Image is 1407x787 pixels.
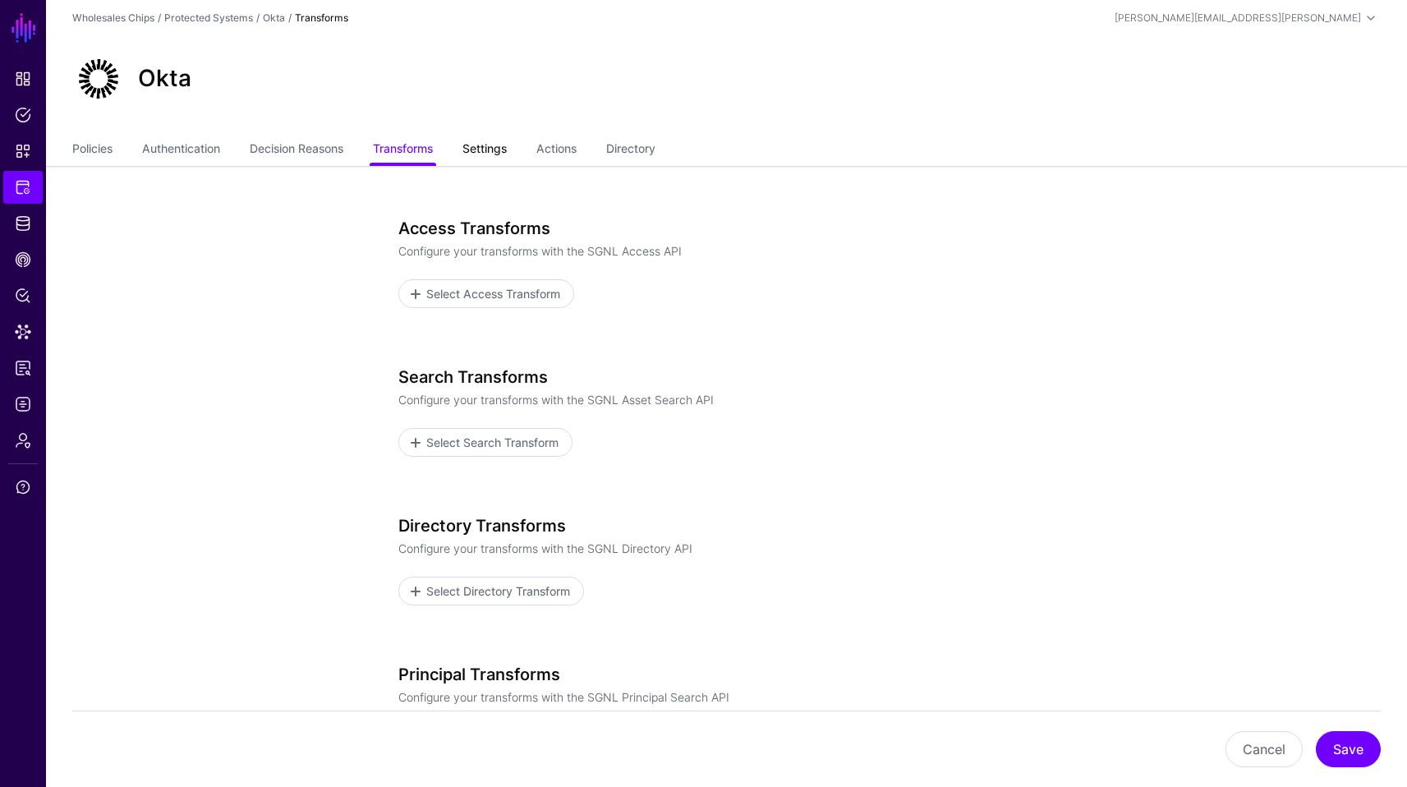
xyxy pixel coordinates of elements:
a: Transforms [373,135,433,166]
span: Identity Data Fabric [15,215,31,232]
a: Snippets [3,135,43,168]
a: Identity Data Fabric [3,207,43,240]
button: Cancel [1225,731,1303,767]
span: Logs [15,396,31,412]
h3: Principal Transforms [398,665,1055,684]
span: Admin [15,432,31,449]
span: Select Search Transform [424,434,560,451]
p: Configure your transforms with the SGNL Directory API [398,540,1055,557]
p: Configure your transforms with the SGNL Access API [398,242,1055,260]
a: Authentication [142,135,220,166]
h2: Okta [138,65,191,93]
span: Policies [15,107,31,123]
a: Reports [3,352,43,384]
a: Admin [3,424,43,457]
a: Logs [3,388,43,421]
a: CAEP Hub [3,243,43,276]
a: SGNL [10,10,38,46]
span: CAEP Hub [15,251,31,268]
span: Protected Systems [15,179,31,196]
span: Snippets [15,143,31,159]
a: Wholesales Chips [72,12,154,24]
a: Policy Lens [3,279,43,312]
a: Actions [536,135,577,166]
h3: Access Transforms [398,219,1055,238]
p: Configure your transforms with the SGNL Asset Search API [398,391,1055,408]
div: / [253,11,263,25]
a: Policies [72,135,113,166]
div: [PERSON_NAME][EMAIL_ADDRESS][PERSON_NAME] [1115,11,1361,25]
a: Protected Systems [164,12,253,24]
strong: Transforms [295,12,348,24]
a: Data Lens [3,315,43,348]
img: svg+xml;base64,PHN2ZyB3aWR0aD0iNjQiIGhlaWdodD0iNjQiIHZpZXdCb3g9IjAgMCA2NCA2NCIgZmlsbD0ibm9uZSIgeG... [72,53,125,105]
div: / [154,11,164,25]
span: Support [15,479,31,495]
span: Dashboard [15,71,31,87]
a: Okta [263,12,285,24]
a: Protected Systems [3,171,43,204]
a: Decision Reasons [250,135,343,166]
button: Save [1316,731,1381,767]
span: Reports [15,360,31,376]
div: / [285,11,295,25]
span: Data Lens [15,324,31,340]
span: Policy Lens [15,288,31,304]
h3: Search Transforms [398,367,1055,387]
span: Select Directory Transform [424,582,572,600]
a: Directory [606,135,655,166]
span: Select Access Transform [424,285,562,302]
h3: Directory Transforms [398,516,1055,536]
p: Configure your transforms with the SGNL Principal Search API [398,688,1055,706]
a: Dashboard [3,62,43,95]
a: Settings [462,135,507,166]
a: Policies [3,99,43,131]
